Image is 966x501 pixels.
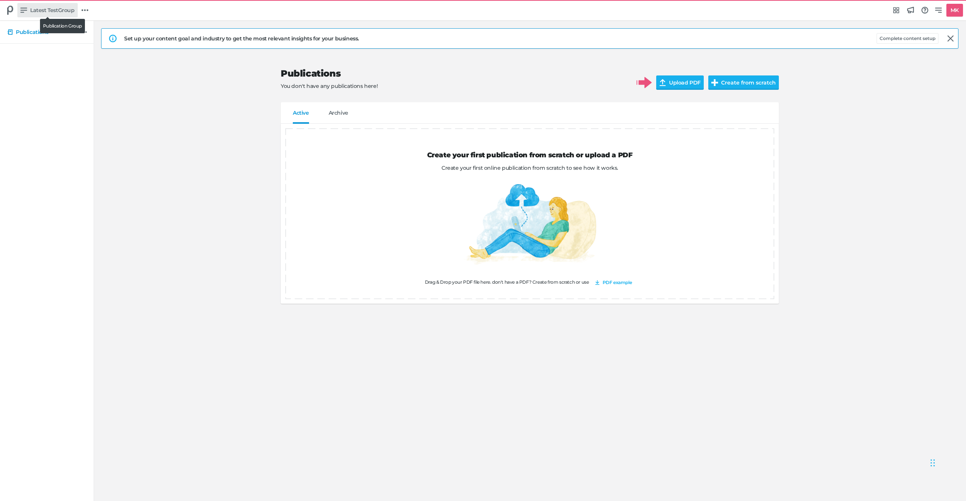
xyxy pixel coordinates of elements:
[285,164,774,172] p: Create your first online publication from scratch to see how it works.
[285,277,774,288] p: Drag & Drop your PDF file here. don't have a PDF? Create from scratch or use
[708,75,779,90] button: Create from scratch
[79,28,88,37] a: Additional actions...
[285,151,774,160] h3: Create your first publication from scratch or upload a PDF
[931,452,935,474] div: Drag
[928,444,966,480] iframe: Chat Widget
[5,25,78,39] a: Publications
[3,3,17,17] div: Latest TestGroup
[948,4,962,17] h5: MK
[293,110,309,124] a: Active
[124,35,872,43] div: Set up your content goal and industry to get the most relevant insights for your business.
[656,75,713,90] input: Upload PDF
[592,277,635,288] a: PDF example
[877,33,938,44] button: Complete content setup
[329,110,348,124] a: Archive
[656,75,704,90] label: Upload PDF
[281,68,625,79] h2: Publications
[890,4,903,17] a: Integrations Hub
[30,6,75,14] span: Latest TestGroup
[16,29,48,35] h5: Publications
[281,82,625,90] p: You don't have any publications here!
